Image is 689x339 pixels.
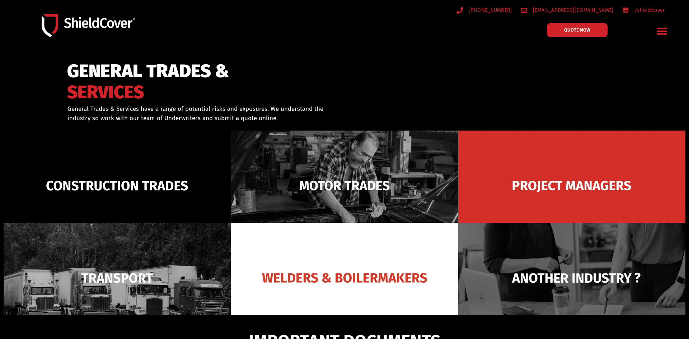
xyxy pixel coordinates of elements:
a: QUOTE NOW [547,23,608,37]
a: [PHONE_NUMBER] [456,6,512,15]
a: /shieldcover [622,6,665,15]
a: [EMAIL_ADDRESS][DOMAIN_NAME] [521,6,614,15]
span: /shieldcover [633,6,665,15]
span: [EMAIL_ADDRESS][DOMAIN_NAME] [531,6,613,15]
img: Shield-Cover-Underwriting-Australia-logo-full [42,14,135,37]
span: [PHONE_NUMBER] [467,6,512,15]
div: Menu Toggle [653,23,670,39]
span: GENERAL TRADES & [67,64,229,79]
span: QUOTE NOW [564,28,590,32]
p: General Trades & Services have a range of potential risks and exposures. We understand the indust... [67,104,335,123]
